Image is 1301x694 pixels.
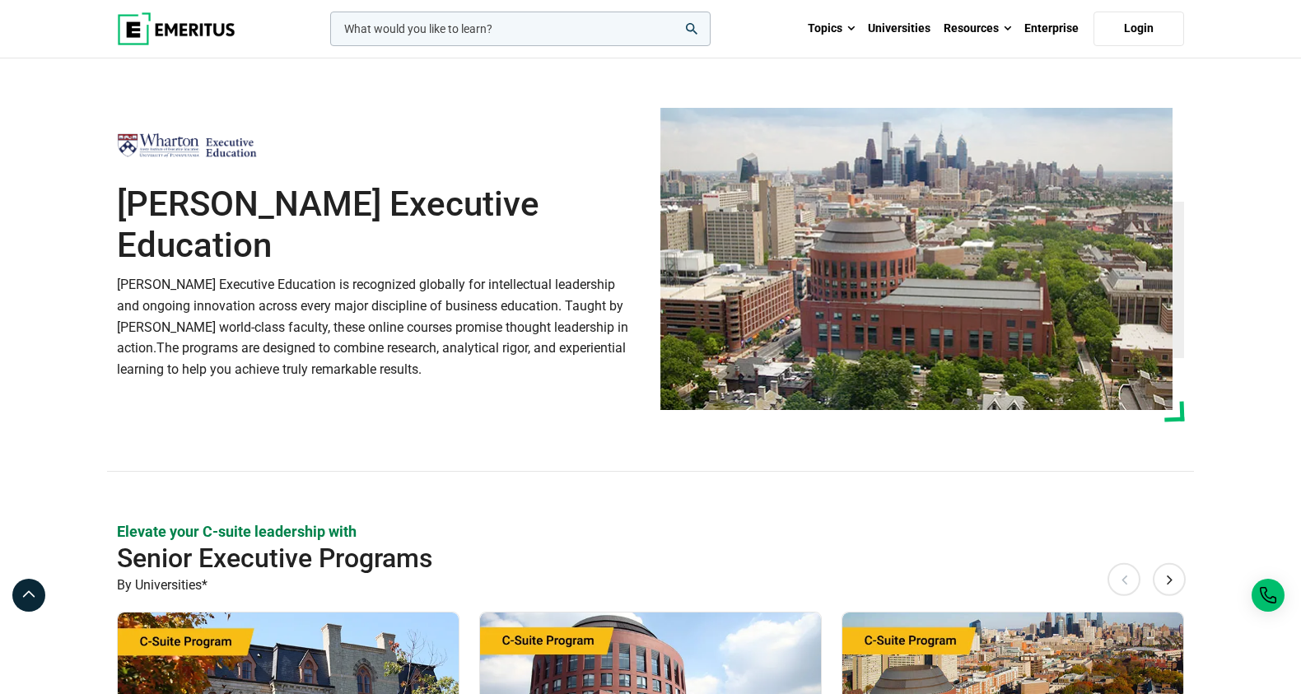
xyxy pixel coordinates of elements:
[117,521,1184,542] p: Elevate your C-suite leadership with
[117,575,1184,596] p: By Universities*
[330,12,711,46] input: woocommerce-product-search-field-0
[117,184,641,267] h1: [PERSON_NAME] Executive Education
[660,108,1173,410] img: Wharton Executive Education
[1107,563,1140,596] button: Previous
[1093,12,1184,46] a: Login
[117,542,1077,575] h2: Senior Executive Programs
[117,274,641,380] p: [PERSON_NAME] Executive Education is recognized globally for intellectual leadership and ongoing ...
[117,128,257,163] img: Wharton Executive Education
[1153,563,1186,596] button: Next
